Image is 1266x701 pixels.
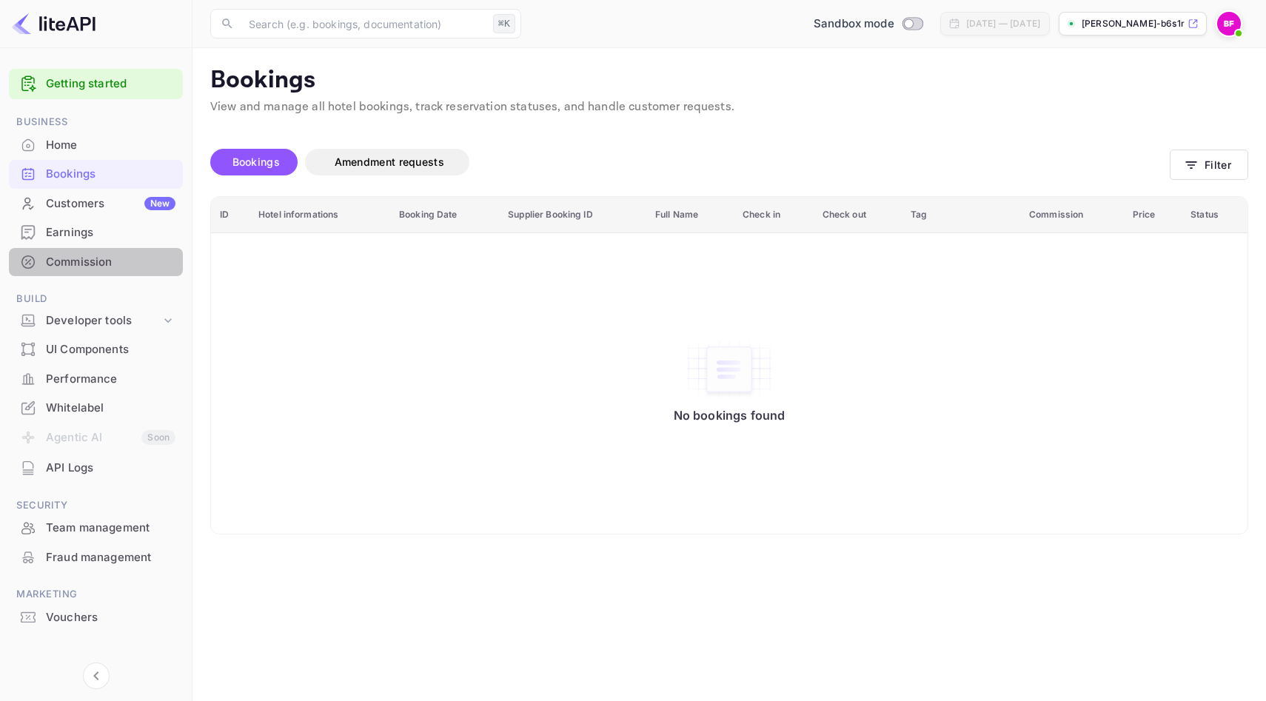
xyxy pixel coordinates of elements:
a: UI Components [9,335,183,363]
th: Commission [1020,197,1124,233]
a: Performance [9,365,183,392]
button: Collapse navigation [83,663,110,689]
th: Full Name [646,197,734,233]
th: ID [211,197,249,233]
div: CustomersNew [9,189,183,218]
div: Team management [9,514,183,543]
div: Commission [46,254,175,271]
span: Business [9,114,183,130]
button: Filter [1170,150,1248,180]
div: Fraud management [9,543,183,572]
div: New [144,197,175,210]
th: Supplier Booking ID [499,197,646,233]
div: Bookings [9,160,183,189]
div: Performance [9,365,183,394]
table: booking table [211,197,1247,534]
div: UI Components [9,335,183,364]
img: Brandon Franke [1217,12,1241,36]
a: Vouchers [9,603,183,631]
a: Bookings [9,160,183,187]
img: No bookings found [685,338,774,400]
div: Home [9,131,183,160]
p: [PERSON_NAME]-b6s1r.n... [1082,17,1185,30]
a: Earnings [9,218,183,246]
th: Hotel informations [249,197,390,233]
div: Vouchers [46,609,175,626]
div: Vouchers [9,603,183,632]
a: Commission [9,248,183,275]
div: Performance [46,371,175,388]
div: Fraud management [46,549,175,566]
div: API Logs [46,460,175,477]
a: API Logs [9,454,183,481]
th: Booking Date [390,197,499,233]
a: Team management [9,514,183,541]
span: Bookings [232,155,280,168]
p: Bookings [210,66,1248,95]
div: [DATE] — [DATE] [966,17,1040,30]
div: Home [46,137,175,154]
div: account-settings tabs [210,149,1170,175]
div: Customers [46,195,175,212]
div: Switch to Production mode [808,16,928,33]
img: LiteAPI logo [12,12,96,36]
div: Getting started [9,69,183,99]
th: Check out [814,197,902,233]
div: Commission [9,248,183,277]
span: Sandbox mode [814,16,894,33]
div: UI Components [46,341,175,358]
div: Bookings [46,166,175,183]
a: Whitelabel [9,394,183,421]
span: Marketing [9,586,183,603]
p: No bookings found [674,408,786,423]
span: Security [9,497,183,514]
a: CustomersNew [9,189,183,217]
th: Check in [734,197,814,233]
div: Team management [46,520,175,537]
a: Home [9,131,183,158]
th: Price [1124,197,1182,233]
div: Earnings [9,218,183,247]
input: Search (e.g. bookings, documentation) [240,9,487,38]
span: Build [9,291,183,307]
div: ⌘K [493,14,515,33]
div: API Logs [9,454,183,483]
div: Whitelabel [46,400,175,417]
div: Whitelabel [9,394,183,423]
span: Amendment requests [335,155,444,168]
div: Developer tools [9,308,183,334]
div: Earnings [46,224,175,241]
th: Tag [902,197,1020,233]
a: Getting started [46,76,175,93]
th: Status [1182,197,1247,233]
div: Developer tools [46,312,161,329]
a: Fraud management [9,543,183,571]
p: View and manage all hotel bookings, track reservation statuses, and handle customer requests. [210,98,1248,116]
